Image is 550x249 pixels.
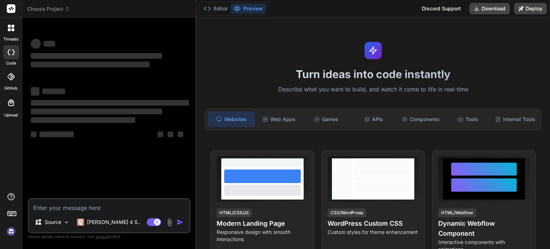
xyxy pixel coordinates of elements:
p: Describe what you want to build, and watch it come to life in real-time [201,85,546,94]
img: icon [177,219,184,226]
span: Choose Project [27,5,70,13]
p: Responsive design with smooth interactions [217,229,308,243]
h4: Modern Landing Page [217,219,308,229]
span: ‌ [31,131,37,137]
span: ‌ [168,131,173,137]
h4: WordPress Custom CSS [328,219,419,229]
p: Custom styles for theme enhancement [328,229,419,236]
span: ‌ [31,109,162,114]
span: privacy [96,234,109,239]
span: ‌ [44,41,55,47]
div: Websites [208,112,255,127]
span: ‌ [42,88,65,94]
span: ‌ [31,53,162,59]
div: Internal Tools [492,112,538,127]
button: Editor [201,4,231,14]
span: ‌ [31,117,135,123]
button: Preview [231,4,266,14]
div: Discord Support [418,3,465,14]
label: threads [3,36,19,42]
p: Source [45,219,61,226]
span: ‌ [31,87,39,96]
div: HTML/Webflow [438,209,476,217]
div: Web Apps [256,112,302,127]
div: CSS/WordPress [328,209,366,217]
div: Tools [445,112,491,127]
span: ‌ [31,39,41,49]
span: ‌ [178,131,183,137]
img: Pick Models [63,219,69,225]
img: attachment [165,218,174,226]
p: Always double-check its answers. Your in Bind [28,233,190,240]
button: Download [469,3,510,14]
span: ‌ [158,131,163,137]
label: Upload [4,112,18,118]
h4: Dynamic Webflow Component [438,219,530,239]
div: Games [303,112,349,127]
span: ‌ [31,62,150,67]
h1: Turn ideas into code instantly [201,68,546,81]
span: ‌ [39,131,74,137]
label: GitHub [4,85,18,91]
div: Components [398,112,444,127]
img: signin [5,225,17,238]
p: [PERSON_NAME] 4 S.. [87,219,140,226]
span: ‌ [31,100,189,106]
div: APIs [351,112,396,127]
div: HTML/CSS/JS [217,209,252,217]
img: Claude 4 Sonnet [77,219,84,226]
button: Deploy [514,3,547,14]
label: code [6,60,16,66]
